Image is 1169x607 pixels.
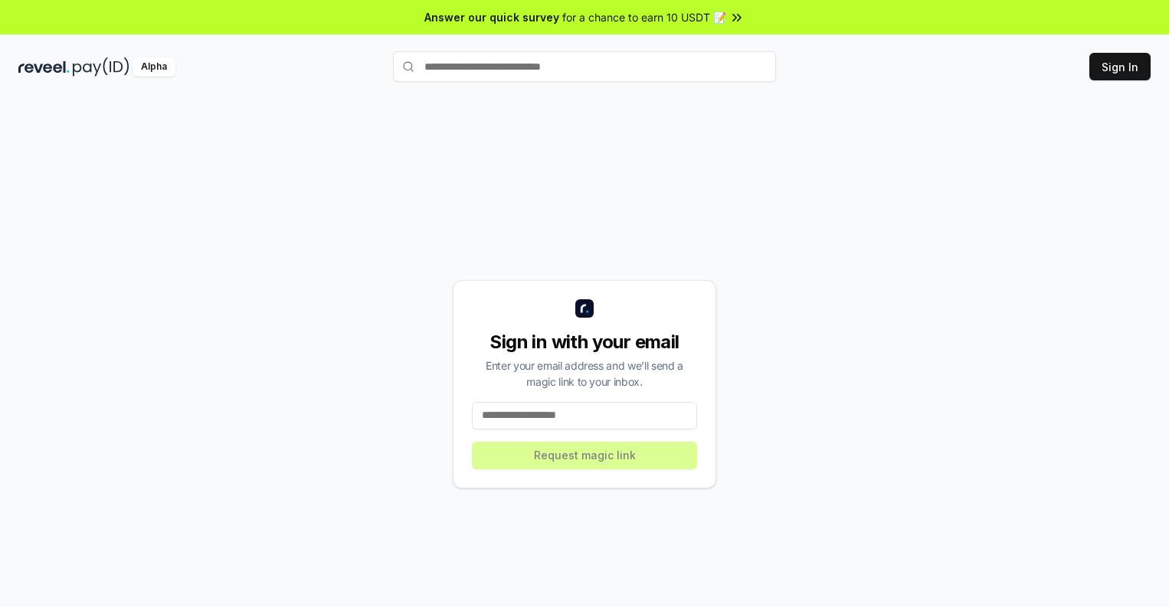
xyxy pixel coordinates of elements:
[472,330,697,354] div: Sign in with your email
[575,299,594,318] img: logo_small
[562,9,726,25] span: for a chance to earn 10 USDT 📝
[18,57,70,77] img: reveel_dark
[133,57,175,77] div: Alpha
[424,9,559,25] span: Answer our quick survey
[472,357,697,390] div: Enter your email address and we’ll send a magic link to your inbox.
[1089,53,1151,80] button: Sign In
[73,57,129,77] img: pay_id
